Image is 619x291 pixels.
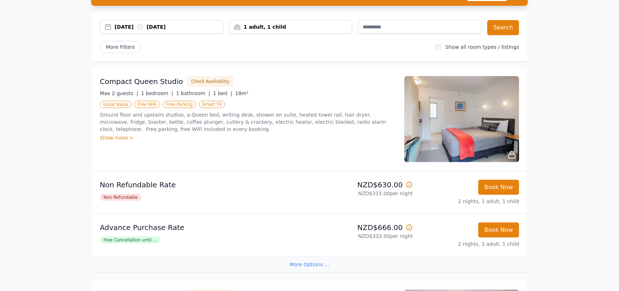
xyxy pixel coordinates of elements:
span: Great Value [100,101,131,108]
span: Non Refundable [100,194,141,201]
span: Free WiFi [134,101,160,108]
p: Ground floor and upstairs studios, a Queen bed, writing desk, shower en suite, heated towel rail,... [100,111,396,133]
span: Free Cancellation until ... [100,236,160,244]
p: 2 nights, 1 adult, 1 child [419,198,519,205]
div: Show more > [100,134,396,141]
label: Show all room types / listings [446,44,519,50]
span: Smart TV [199,101,225,108]
p: Non Refundable Rate [100,180,307,190]
button: Book Now [478,180,519,195]
p: NZD$333.00 per night [312,233,413,240]
span: 18m² [235,90,248,96]
div: More Options ... [91,256,528,272]
span: 1 bedroom | [141,90,173,96]
h3: Compact Queen Studio [100,76,183,86]
button: Book Now [478,222,519,238]
p: NZD$666.00 [312,222,413,233]
div: 1 adult, 1 child [229,23,352,30]
p: 2 nights, 1 adult, 1 child [419,240,519,248]
div: [DATE] [DATE] [115,23,223,30]
p: NZD$315.00 per night [312,190,413,197]
button: Check Availability [187,76,233,87]
span: Free Parking [163,101,196,108]
p: NZD$630.00 [312,180,413,190]
p: Advance Purchase Rate [100,222,307,233]
span: 1 bathroom | [176,90,210,96]
span: Max 2 guests | [100,90,138,96]
span: 1 bed | [213,90,232,96]
span: More Filters [100,41,141,53]
button: Search [487,20,519,35]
